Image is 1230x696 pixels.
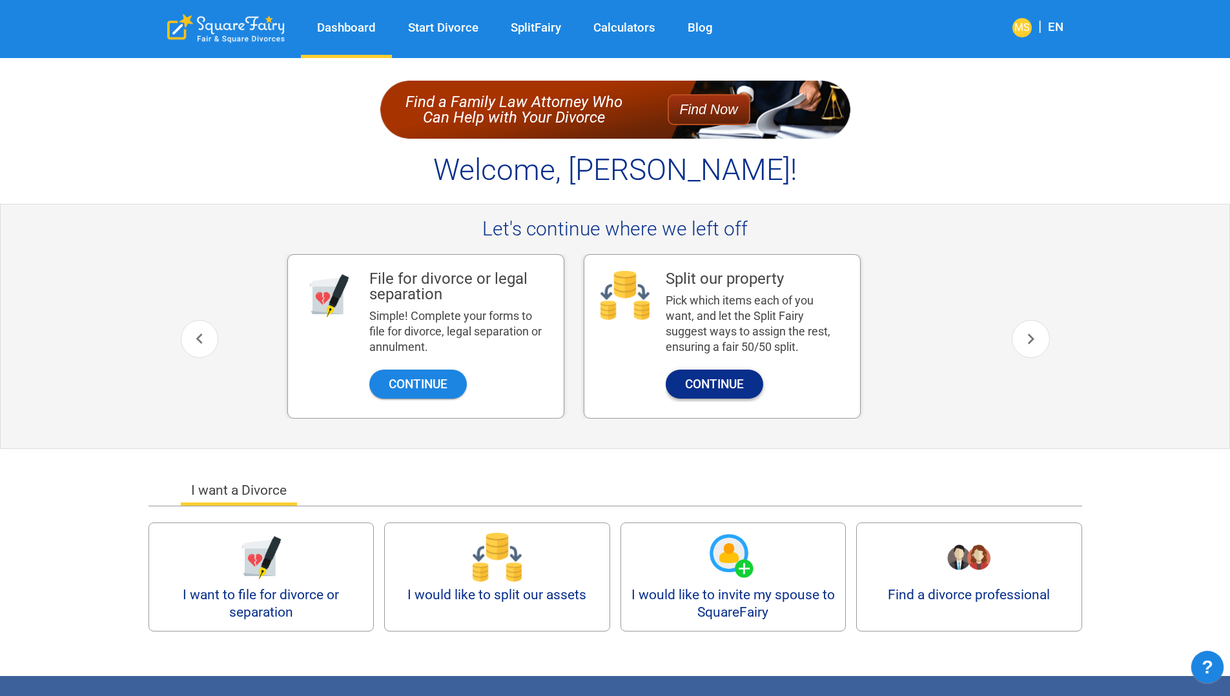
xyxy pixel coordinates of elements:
button: I want a Divorce [181,475,297,506]
div: Split our property [666,271,844,293]
div: File for divorce or legal separation [369,271,548,308]
div: Find a divorce professional [866,586,1072,604]
div: I would like to invite my spouse to SquareFairy [631,586,836,621]
div: Pick which items each of you want, and let the Split Fairy suggest ways to assign the rest, ensur... [666,293,844,355]
a: Calculators [577,21,671,35]
a: Blog [671,21,729,35]
a: Dashboard [301,21,392,35]
a: Start Divorce [392,21,495,35]
div: I would like to split our assets [395,586,600,604]
button: Find Now [668,94,750,125]
div: EN [1048,19,1063,37]
div: Welcome, [PERSON_NAME]! [149,155,1082,184]
button: Continue [369,370,467,399]
div: Simple! Complete your forms to file for divorce, legal separation or annulment. [369,308,548,355]
div: I want to file for divorce or separation [159,586,364,621]
img: Invitation Icon [708,533,757,582]
img: Split Assets Icon [600,271,650,320]
div: SquareFairy Logo [167,14,285,43]
img: Professional Assistance Icon [945,533,994,582]
img: File Divorce Icon [304,271,353,320]
p: Find a Family Law Attorney Who Can Help with Your Divorce [393,94,635,125]
img: File Divorce Icon [236,533,285,582]
img: Split Assets Icon [473,533,522,582]
div: MS [1012,18,1032,37]
a: SplitFairy [495,21,577,35]
button: Continue [666,370,763,399]
div: Let's continue where we left off [149,204,1082,254]
span: | [1032,18,1048,34]
iframe: JSD widget [1185,644,1230,696]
